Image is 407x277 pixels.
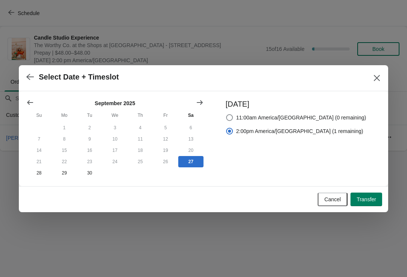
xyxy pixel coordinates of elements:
button: Show previous month, August 2025 [23,96,37,109]
button: Cancel [318,193,348,206]
button: Wednesday September 24 2025 [102,156,127,167]
span: Transfer [357,196,376,202]
button: Sunday September 7 2025 [26,133,52,145]
button: Close [370,71,384,85]
th: Saturday [178,109,203,122]
button: Friday September 5 2025 [153,122,178,133]
th: Monday [52,109,77,122]
button: Saturday September 6 2025 [178,122,203,133]
th: Sunday [26,109,52,122]
th: Thursday [128,109,153,122]
button: Today Saturday September 27 2025 [178,156,203,167]
button: Sunday September 28 2025 [26,167,52,179]
button: Monday September 1 2025 [52,122,77,133]
h2: Select Date + Timeslot [39,73,119,81]
th: Tuesday [77,109,102,122]
button: Thursday September 25 2025 [128,156,153,167]
button: Monday September 22 2025 [52,156,77,167]
button: Wednesday September 3 2025 [102,122,127,133]
button: Thursday September 11 2025 [128,133,153,145]
h3: [DATE] [226,99,366,109]
button: Thursday September 18 2025 [128,145,153,156]
th: Wednesday [102,109,127,122]
button: Sunday September 14 2025 [26,145,52,156]
button: Saturday September 20 2025 [178,145,203,156]
button: Monday September 15 2025 [52,145,77,156]
button: Tuesday September 16 2025 [77,145,102,156]
span: Cancel [324,196,341,202]
th: Friday [153,109,178,122]
button: Tuesday September 2 2025 [77,122,102,133]
button: Sunday September 21 2025 [26,156,52,167]
button: Monday September 8 2025 [52,133,77,145]
button: Transfer [350,193,382,206]
button: Monday September 29 2025 [52,167,77,179]
button: Tuesday September 30 2025 [77,167,102,179]
button: Wednesday September 10 2025 [102,133,127,145]
button: Friday September 12 2025 [153,133,178,145]
button: Show next month, October 2025 [193,96,207,109]
button: Thursday September 4 2025 [128,122,153,133]
button: Friday September 19 2025 [153,145,178,156]
button: Friday September 26 2025 [153,156,178,167]
span: 11:00am America/[GEOGRAPHIC_DATA] (0 remaining) [236,114,366,121]
button: Tuesday September 23 2025 [77,156,102,167]
button: Saturday September 13 2025 [178,133,203,145]
button: Tuesday September 9 2025 [77,133,102,145]
span: 2:00pm America/[GEOGRAPHIC_DATA] (1 remaining) [236,127,363,135]
button: Wednesday September 17 2025 [102,145,127,156]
